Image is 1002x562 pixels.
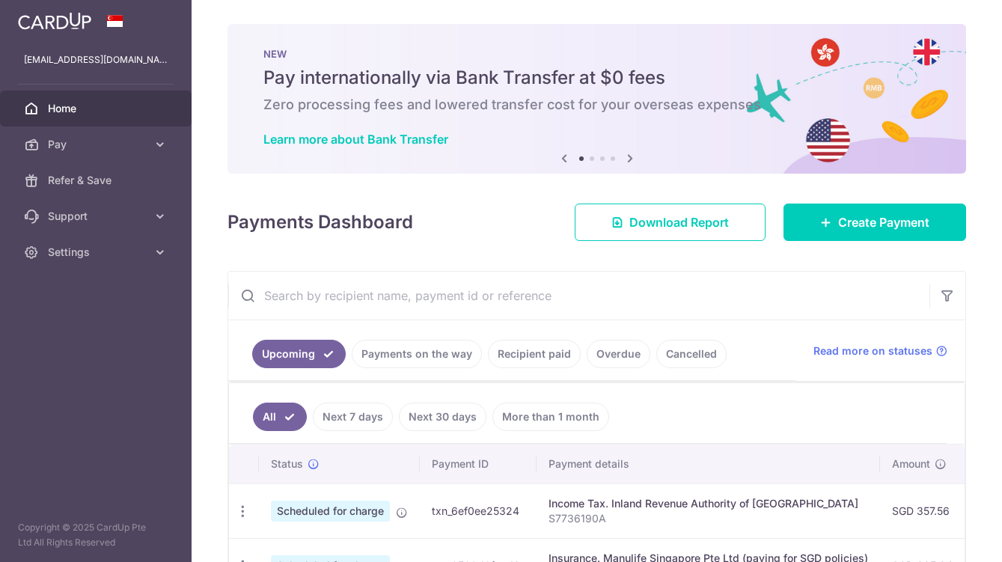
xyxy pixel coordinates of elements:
img: Bank transfer banner [227,24,966,174]
span: Home [48,101,147,116]
td: txn_6ef0ee25324 [420,483,537,538]
span: Support [48,209,147,224]
div: Income Tax. Inland Revenue Authority of [GEOGRAPHIC_DATA] [549,496,868,511]
h6: Zero processing fees and lowered transfer cost for your overseas expenses [263,96,930,114]
a: Create Payment [783,204,966,241]
p: [EMAIL_ADDRESS][DOMAIN_NAME] [24,52,168,67]
p: S7736190A [549,511,868,526]
a: Download Report [575,204,766,241]
span: Pay [48,137,147,152]
a: Learn more about Bank Transfer [263,132,448,147]
td: SGD 357.56 [880,483,972,538]
span: Status [271,456,303,471]
input: Search by recipient name, payment id or reference [228,272,929,320]
th: Payment ID [420,445,537,483]
span: Scheduled for charge [271,501,390,522]
th: Payment details [537,445,880,483]
a: Upcoming [252,340,346,368]
h5: Pay internationally via Bank Transfer at $0 fees [263,66,930,90]
a: Next 30 days [399,403,486,431]
span: Create Payment [838,213,929,231]
span: Settings [48,245,147,260]
a: Next 7 days [313,403,393,431]
p: NEW [263,48,930,60]
a: Cancelled [656,340,727,368]
a: Overdue [587,340,650,368]
a: Payments on the way [352,340,482,368]
span: Read more on statuses [813,343,932,358]
h4: Payments Dashboard [227,209,413,236]
a: Read more on statuses [813,343,947,358]
a: More than 1 month [492,403,609,431]
span: Refer & Save [48,173,147,188]
span: Amount [892,456,930,471]
a: All [253,403,307,431]
img: CardUp [18,12,91,30]
span: Download Report [629,213,729,231]
a: Recipient paid [488,340,581,368]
